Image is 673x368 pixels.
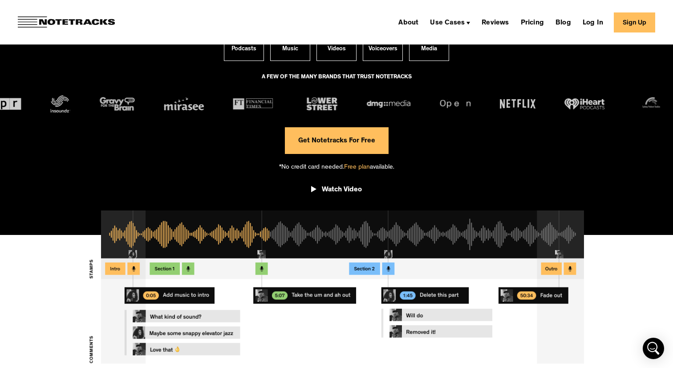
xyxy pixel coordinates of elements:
a: Log In [579,15,607,29]
a: About [395,15,422,29]
a: Sign Up [614,12,655,32]
a: Reviews [478,15,512,29]
div: Use Cases [430,20,465,27]
div: Open Intercom Messenger [643,338,664,359]
a: Pricing [517,15,547,29]
a: Blog [552,15,575,29]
